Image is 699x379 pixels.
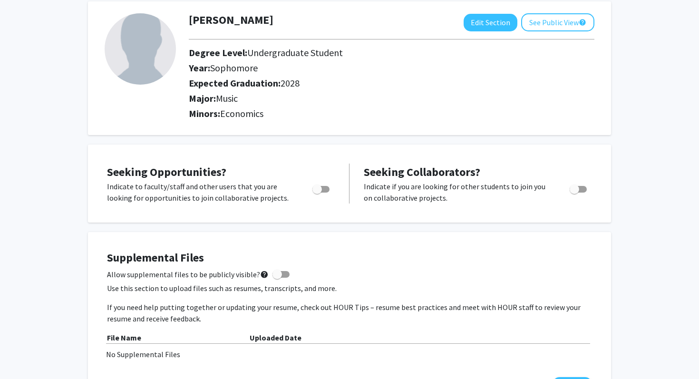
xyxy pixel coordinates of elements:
h2: Major: [189,93,594,104]
span: Music [216,92,238,104]
h2: Degree Level: [189,47,551,58]
b: File Name [107,333,141,342]
span: Sophomore [210,62,258,74]
mat-icon: help [579,17,586,28]
span: Economics [220,107,263,119]
span: Allow supplemental files to be publicly visible? [107,269,269,280]
p: Use this section to upload files such as resumes, transcripts, and more. [107,282,592,294]
h1: [PERSON_NAME] [189,13,273,27]
div: Toggle [566,181,592,195]
div: Toggle [309,181,335,195]
span: Undergraduate Student [247,47,343,58]
p: Indicate to faculty/staff and other users that you are looking for opportunities to join collabor... [107,181,294,204]
mat-icon: help [260,269,269,280]
iframe: Chat [7,336,40,372]
b: Uploaded Date [250,333,301,342]
p: If you need help putting together or updating your resume, check out HOUR Tips – resume best prac... [107,301,592,324]
button: Edit Section [464,14,517,31]
h2: Minors: [189,108,594,119]
button: See Public View [521,13,594,31]
span: Seeking Collaborators? [364,165,480,179]
h4: Supplemental Files [107,251,592,265]
img: Profile Picture [105,13,176,85]
span: 2028 [281,77,300,89]
h2: Expected Graduation: [189,78,551,89]
div: No Supplemental Files [106,349,593,360]
p: Indicate if you are looking for other students to join you on collaborative projects. [364,181,552,204]
span: Seeking Opportunities? [107,165,226,179]
h2: Year: [189,62,551,74]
